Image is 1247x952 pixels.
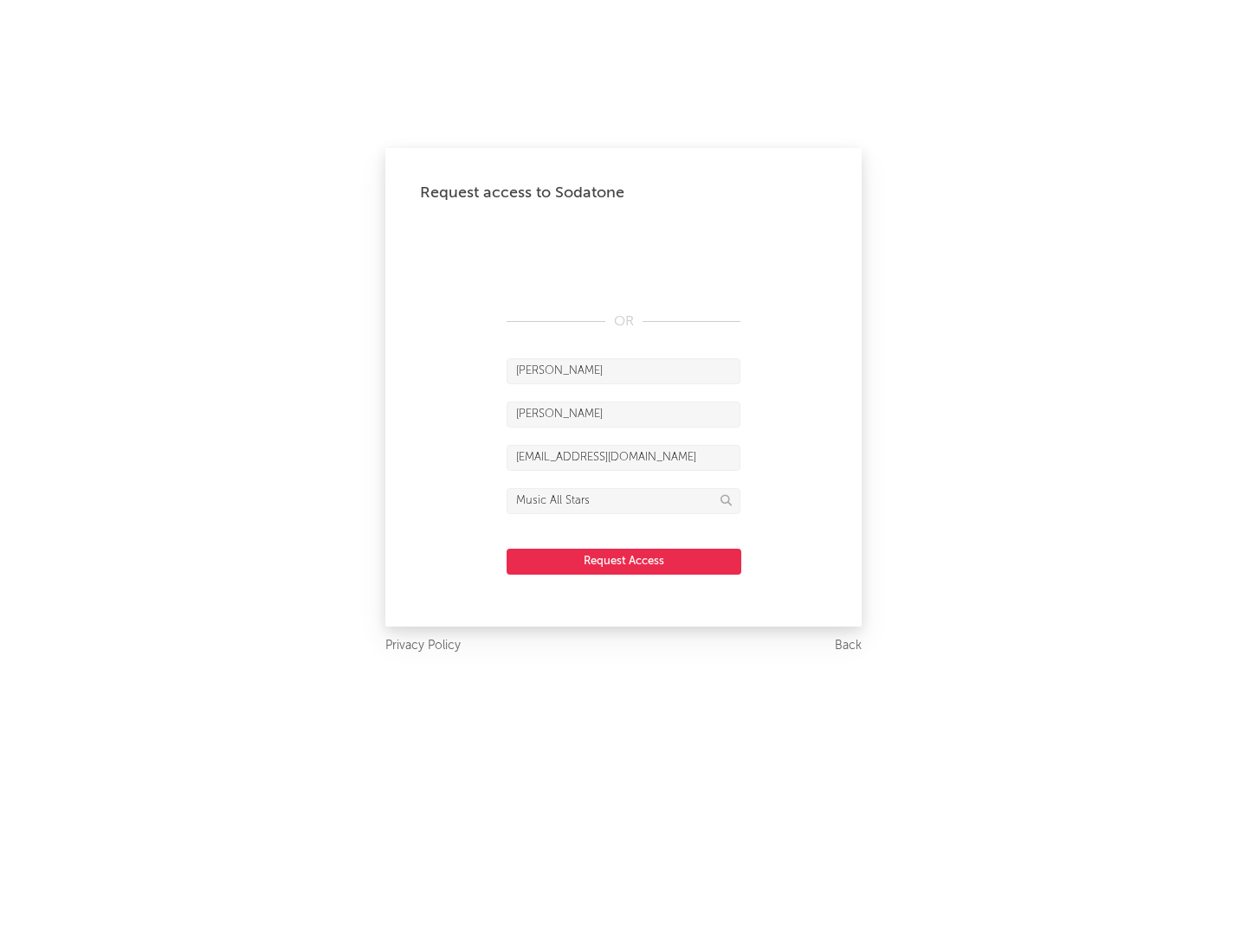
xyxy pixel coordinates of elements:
input: Division [507,488,740,514]
a: Privacy Policy [385,635,461,657]
button: Request Access [507,549,741,575]
input: Last Name [507,402,740,428]
input: Email [507,445,740,471]
a: Back [835,635,862,657]
input: First Name [507,358,740,384]
div: Request access to Sodatone [420,183,827,203]
div: OR [507,312,740,332]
